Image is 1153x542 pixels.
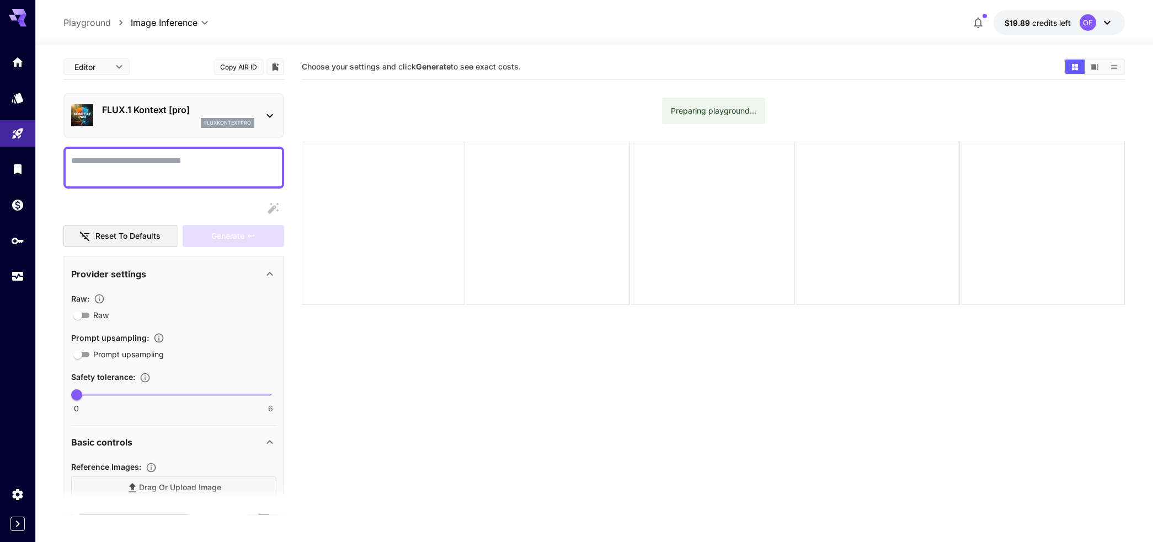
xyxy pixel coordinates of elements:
[63,16,131,29] nav: breadcrumb
[71,294,89,303] span: Raw :
[71,429,276,455] div: Basic controls
[63,225,178,248] button: Reset to defaults
[11,162,24,176] div: Library
[11,127,24,141] div: Playground
[71,333,149,342] span: Prompt upsampling :
[71,372,135,382] span: Safety tolerance :
[71,436,132,449] p: Basic controls
[89,293,109,304] button: Controls the level of post-processing applied to generated images.
[102,103,254,116] p: FLUX.1 Kontext [pro]
[131,16,197,29] span: Image Inference
[416,62,451,71] b: Generate
[302,62,521,71] span: Choose your settings and click to see exact costs.
[11,198,24,212] div: Wallet
[93,348,164,360] span: Prompt upsampling
[1064,58,1125,75] div: Show images in grid viewShow images in video viewShow images in list view
[268,403,273,414] span: 6
[71,99,276,132] div: FLUX.1 Kontext [pro]fluxkontextpro
[994,10,1125,35] button: $19.8894OE
[11,234,24,248] div: API Keys
[1085,60,1104,74] button: Show images in video view
[74,403,79,414] span: 0
[11,487,24,501] div: Settings
[1005,18,1032,28] span: $19.89
[71,267,146,281] p: Provider settings
[63,16,111,29] a: Playground
[204,119,251,127] p: fluxkontextpro
[141,462,161,473] button: Upload a reference image to guide the result. This is needed for Image-to-Image or Inpainting. Su...
[71,462,141,471] span: Reference Images :
[11,91,24,105] div: Models
[1032,18,1071,28] span: credits left
[1065,60,1085,74] button: Show images in grid view
[135,372,155,383] button: Controls the tolerance level for input and output content moderation. Lower values apply stricter...
[1005,17,1071,29] div: $19.8894
[149,332,169,344] button: Enables automatic enhancement and expansion of the input prompt to improve generation quality and...
[10,517,25,531] button: Expand sidebar
[74,61,109,73] span: Editor
[1080,14,1096,31] div: OE
[11,55,24,69] div: Home
[93,309,109,321] span: Raw
[71,261,276,287] div: Provider settings
[11,270,24,283] div: Usage
[1104,60,1124,74] button: Show images in list view
[270,60,280,73] button: Add to library
[214,59,264,75] button: Copy AIR ID
[671,101,756,121] div: Preparing playground...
